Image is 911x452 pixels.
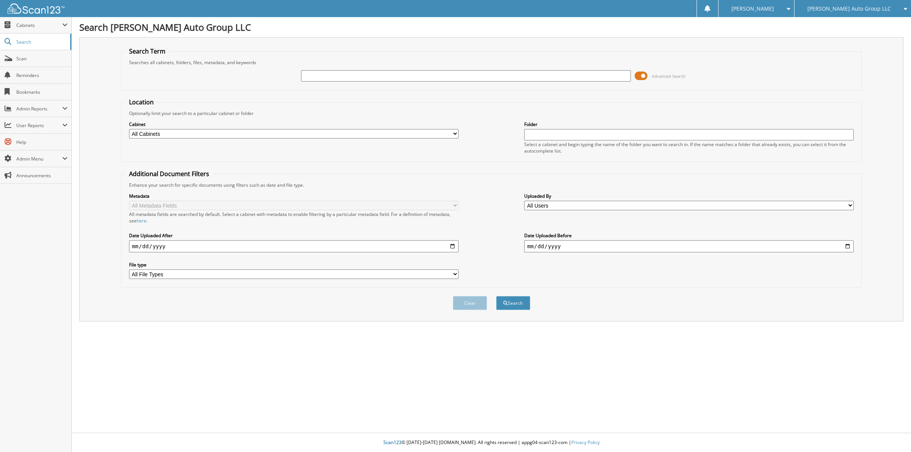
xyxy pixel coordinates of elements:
[137,217,147,224] a: here
[16,106,62,112] span: Admin Reports
[16,22,62,28] span: Cabinets
[16,55,68,62] span: Scan
[652,73,686,79] span: Advanced Search
[129,121,459,128] label: Cabinet
[524,232,854,239] label: Date Uploaded Before
[129,240,459,252] input: start
[524,240,854,252] input: end
[16,122,62,129] span: User Reports
[731,6,774,11] span: [PERSON_NAME]
[873,416,911,452] iframe: Chat Widget
[125,47,169,55] legend: Search Term
[16,72,68,79] span: Reminders
[16,139,68,145] span: Help
[16,156,62,162] span: Admin Menu
[125,110,858,117] div: Optionally limit your search to a particular cabinet or folder
[125,98,158,106] legend: Location
[16,89,68,95] span: Bookmarks
[129,232,459,239] label: Date Uploaded After
[125,170,213,178] legend: Additional Document Filters
[129,211,459,224] div: All metadata fields are searched by default. Select a cabinet with metadata to enable filtering b...
[125,59,858,66] div: Searches all cabinets, folders, files, metadata, and keywords
[8,3,65,14] img: scan123-logo-white.svg
[571,439,600,446] a: Privacy Policy
[496,296,530,310] button: Search
[125,182,858,188] div: Enhance your search for specific documents using filters such as date and file type.
[72,433,911,452] div: © [DATE]-[DATE] [DOMAIN_NAME]. All rights reserved | appg04-scan123-com |
[524,121,854,128] label: Folder
[807,6,891,11] span: [PERSON_NAME] Auto Group LLC
[383,439,402,446] span: Scan123
[16,172,68,179] span: Announcements
[453,296,487,310] button: Clear
[129,193,459,199] label: Metadata
[16,39,66,45] span: Search
[524,193,854,199] label: Uploaded By
[524,141,854,154] div: Select a cabinet and begin typing the name of the folder you want to search in. If the name match...
[79,21,903,33] h1: Search [PERSON_NAME] Auto Group LLC
[129,261,459,268] label: File type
